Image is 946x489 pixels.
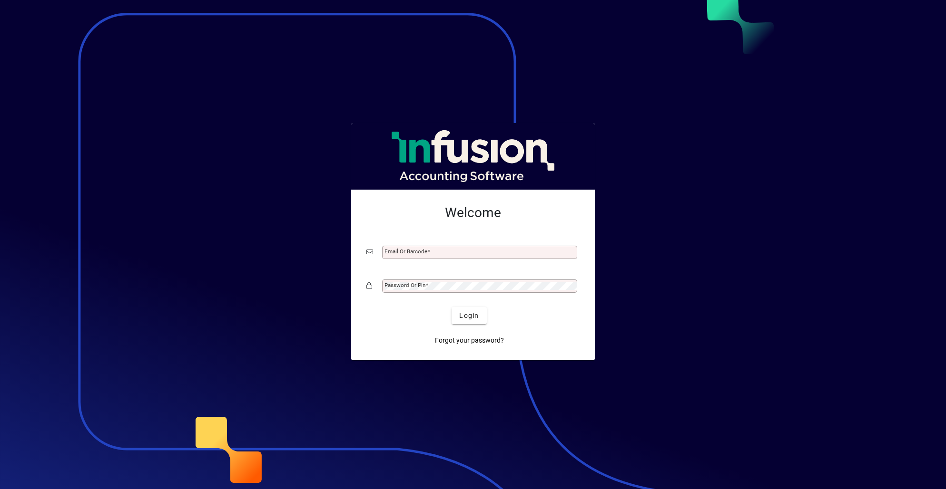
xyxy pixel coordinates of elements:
[384,248,427,255] mat-label: Email or Barcode
[366,205,580,221] h2: Welcome
[431,332,508,349] a: Forgot your password?
[435,336,504,345] span: Forgot your password?
[384,282,425,288] mat-label: Password or Pin
[452,307,486,324] button: Login
[459,311,479,321] span: Login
